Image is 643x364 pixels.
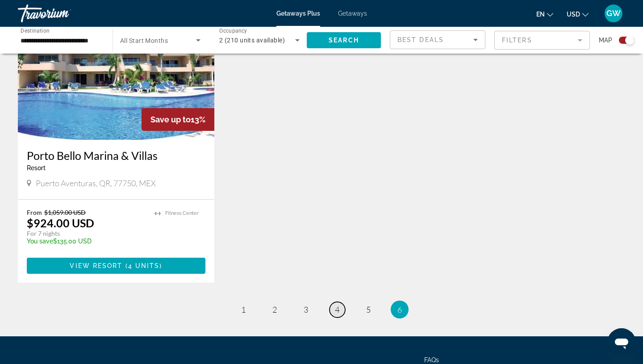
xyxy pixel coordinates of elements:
p: $924.00 USD [27,216,94,230]
span: Fitness Center [165,210,199,216]
a: Porto Bello Marina & Villas [27,149,205,162]
span: View Resort [70,262,122,269]
span: All Start Months [120,37,168,44]
span: ( ) [123,262,163,269]
a: Travorium [18,2,107,25]
span: 2 [272,305,277,314]
span: Map [599,34,612,46]
span: Puerto Aventuras, QR, 77750, MEX [36,178,156,188]
nav: Pagination [18,301,625,318]
span: USD [567,11,580,18]
mat-select: Sort by [397,34,478,45]
span: Occupancy [219,28,247,34]
button: Filter [494,30,590,50]
span: From [27,209,42,216]
span: 3 [304,305,308,314]
span: 2 (210 units available) [219,37,285,44]
span: 1 [241,305,246,314]
span: 6 [397,305,402,314]
button: Change language [536,8,553,21]
button: Change currency [567,8,589,21]
span: $1,059.00 USD [44,209,86,216]
span: Resort [27,164,46,172]
span: GW [606,9,621,18]
span: en [536,11,545,18]
div: 13% [142,108,214,131]
a: FAQs [424,356,439,364]
span: Destination [21,27,50,33]
span: 5 [366,305,371,314]
span: Save up to [150,115,191,124]
button: User Menu [602,4,625,23]
p: $135.00 USD [27,238,146,245]
span: Best Deals [397,36,444,43]
p: For 7 nights [27,230,146,238]
a: Getaways [338,10,367,17]
button: View Resort(4 units) [27,258,205,274]
span: You save [27,238,53,245]
span: 4 [335,305,339,314]
button: Search [307,32,381,48]
span: Search [329,37,359,44]
iframe: Button to launch messaging window [607,328,636,357]
a: Getaways Plus [276,10,320,17]
span: 4 units [128,262,160,269]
